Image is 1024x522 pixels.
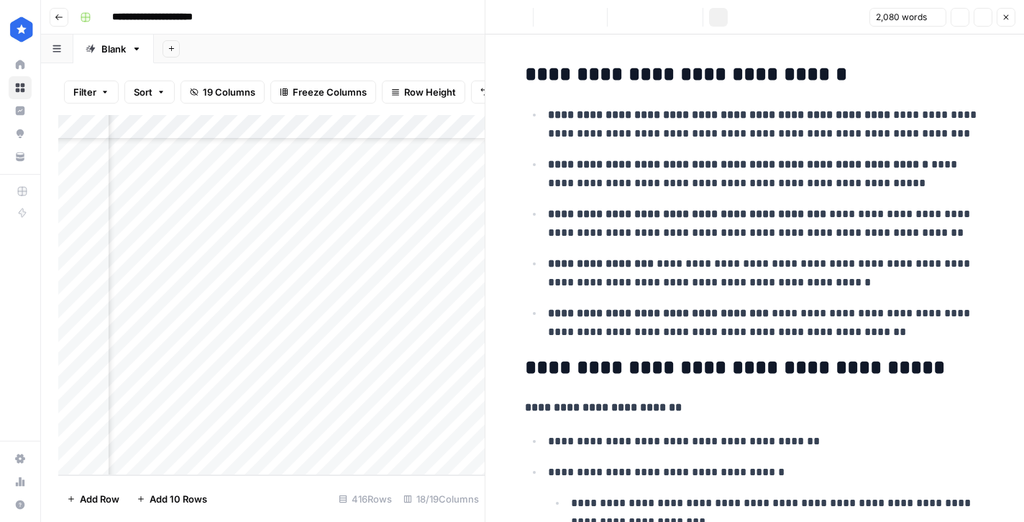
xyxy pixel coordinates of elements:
a: Settings [9,447,32,470]
div: 416 Rows [333,487,398,510]
button: Add Row [58,487,128,510]
span: Sort [134,85,152,99]
button: Sort [124,81,175,104]
button: Add 10 Rows [128,487,216,510]
span: Add 10 Rows [150,492,207,506]
span: 2,080 words [876,11,927,24]
a: Home [9,53,32,76]
span: Freeze Columns [293,85,367,99]
a: Usage [9,470,32,493]
div: Blank [101,42,126,56]
button: 19 Columns [180,81,265,104]
a: Opportunities [9,122,32,145]
span: Filter [73,85,96,99]
a: Insights [9,99,32,122]
div: 18/19 Columns [398,487,485,510]
span: 19 Columns [203,85,255,99]
span: Add Row [80,492,119,506]
a: Blank [73,35,154,63]
a: Your Data [9,145,32,168]
span: Row Height [404,85,456,99]
button: Filter [64,81,119,104]
a: Browse [9,76,32,99]
button: Row Height [382,81,465,104]
button: Freeze Columns [270,81,376,104]
button: Help + Support [9,493,32,516]
img: ConsumerAffairs Logo [9,17,35,42]
button: 2,080 words [869,8,946,27]
button: Workspace: ConsumerAffairs [9,12,32,47]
